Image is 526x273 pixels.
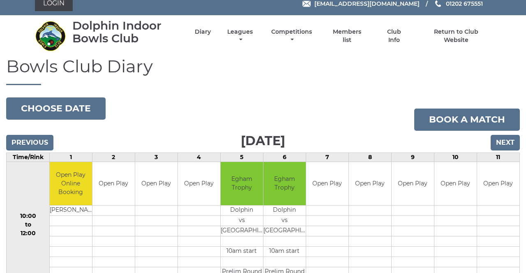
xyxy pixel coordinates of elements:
td: Open Play [392,162,434,205]
td: 10am start [221,246,263,257]
img: Phone us [435,0,441,7]
td: [GEOGRAPHIC_DATA] [221,226,263,236]
td: Open Play [135,162,178,205]
td: [PERSON_NAME] [50,205,92,215]
a: Leagues [225,28,255,44]
a: Competitions [269,28,314,44]
td: 9 [391,153,434,162]
td: Open Play [349,162,391,205]
a: Club Info [381,28,407,44]
td: Open Play Online Booking [50,162,92,205]
a: Diary [195,28,211,36]
td: Egham Trophy [221,162,263,205]
td: [GEOGRAPHIC_DATA] [263,226,306,236]
td: 10 [434,153,477,162]
td: Open Play [477,162,519,205]
h1: Bowls Club Diary [6,57,520,85]
button: Choose date [6,97,106,120]
input: Previous [6,135,53,150]
td: 2 [92,153,135,162]
td: Egham Trophy [263,162,306,205]
td: 3 [135,153,178,162]
td: Open Play [92,162,135,205]
td: Time/Rink [7,153,50,162]
td: 10am start [263,246,306,257]
td: vs [263,215,306,226]
td: 4 [178,153,220,162]
a: Members list [328,28,366,44]
img: Dolphin Indoor Bowls Club [35,21,66,51]
div: Dolphin Indoor Bowls Club [72,19,180,45]
td: Open Play [178,162,220,205]
td: 1 [50,153,92,162]
td: Dolphin [263,205,306,215]
td: 7 [306,153,348,162]
img: Email [302,1,311,7]
a: Return to Club Website [422,28,491,44]
td: 6 [263,153,306,162]
td: vs [221,215,263,226]
td: 8 [348,153,391,162]
td: Dolphin [221,205,263,215]
input: Next [491,135,520,150]
td: Open Play [306,162,348,205]
td: Open Play [434,162,477,205]
td: 11 [477,153,519,162]
a: Book a match [414,109,520,131]
td: 5 [220,153,263,162]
